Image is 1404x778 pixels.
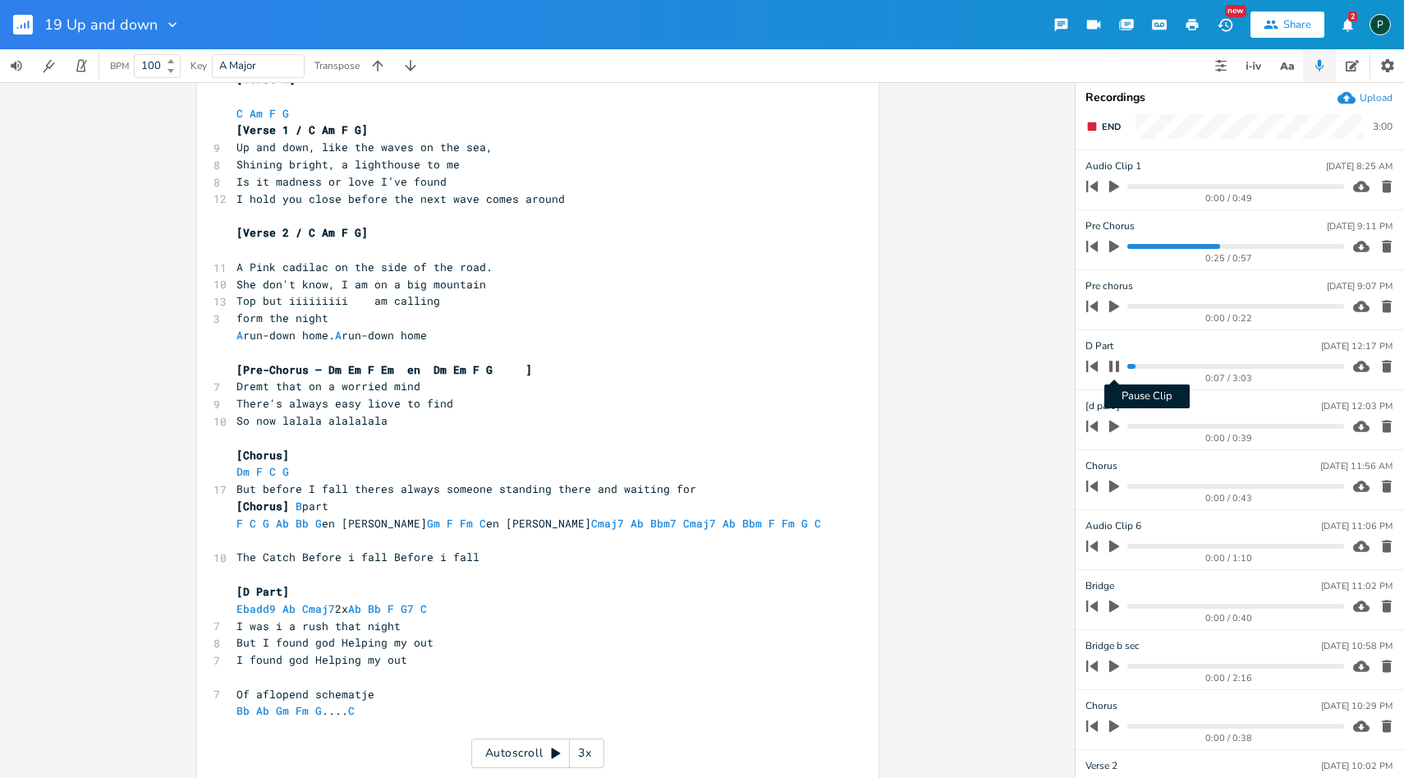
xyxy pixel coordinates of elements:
span: G7 [401,601,414,616]
span: Up and down, like the waves on the sea, [236,140,493,154]
div: Autoscroll [471,739,604,768]
span: Fm [296,703,309,718]
span: C [250,516,256,531]
span: A Pink cadilac on the side of the road. [236,260,493,274]
span: C [420,601,427,616]
div: 0:00 / 0:38 [1114,734,1344,743]
div: 0:00 / 1:10 [1114,554,1344,563]
button: Upload [1337,89,1393,107]
div: 0:25 / 0:57 [1114,254,1344,263]
span: 2x [236,601,434,616]
div: [DATE] 9:07 PM [1327,282,1393,291]
div: 0:00 / 0:40 [1114,614,1344,623]
span: Ab [723,516,736,531]
span: C [814,516,821,531]
span: I was i a rush that night [236,619,401,633]
span: There's always easy liove to find [236,396,453,411]
div: [DATE] 11:56 AM [1320,462,1393,471]
button: 2 [1331,10,1364,39]
span: [d part ] [1085,398,1120,414]
span: A [236,328,243,343]
span: Chorus [1085,698,1117,714]
span: G [315,516,322,531]
div: 0:00 / 2:16 [1114,674,1344,683]
span: run-down home. run-down home [236,328,427,343]
div: 3:00 [1373,122,1393,131]
span: Top but iiiiiiiii am calling [236,293,440,308]
span: F [447,516,453,531]
div: BPM [110,62,129,71]
span: Audio Clip 6 [1085,518,1141,534]
span: F [269,106,276,121]
span: F [256,464,263,479]
span: So now lalala alalalala [236,413,388,428]
span: Is it madness or love I’ve found [236,174,447,189]
span: Gm [427,516,440,531]
span: D Part [1085,338,1113,354]
span: Ab [348,601,361,616]
div: [DATE] 11:02 PM [1321,582,1393,591]
div: [DATE] 12:17 PM [1321,342,1393,351]
span: End [1102,121,1121,133]
span: But I found god Helping my out [236,635,434,650]
span: Shining bright, a lighthouse to me [236,157,460,172]
span: [D Part] [236,584,289,599]
div: [DATE] 12:03 PM [1321,402,1393,411]
span: G [282,464,289,479]
span: I found god Helping my out [236,652,407,667]
button: P [1370,6,1391,44]
div: Piepo [1370,14,1391,35]
div: 0:00 / 0:22 [1114,314,1344,323]
div: [DATE] 9:11 PM [1327,222,1393,231]
button: Share [1250,12,1324,38]
span: part [236,499,328,513]
span: Of aflopend schematje [236,687,374,702]
div: 0:07 / 3:03 [1114,374,1344,383]
span: Ebadd9 [236,601,276,616]
span: A [335,328,342,343]
span: C [236,106,243,121]
span: Verse 2 [1085,758,1117,774]
div: Share [1283,17,1311,32]
span: G [263,516,269,531]
span: Fm [460,516,473,531]
div: [DATE] 10:58 PM [1321,642,1393,651]
span: G [801,516,808,531]
span: Bbm [742,516,762,531]
span: Cmaj7 [302,601,335,616]
span: [Chorus] [236,499,289,513]
span: Bb [296,516,309,531]
span: Pre chorus [1085,279,1133,294]
span: 19 Up and down [44,17,158,32]
span: Fm [782,516,795,531]
button: Pause Clip [1103,353,1125,380]
span: [Pre-Chorus – Dm Em F Em en Dm Em F G ] [236,362,532,377]
span: Ab [256,703,269,718]
button: End [1079,113,1127,140]
div: 2 [1348,12,1357,21]
span: [Verse 2 / C Am F G] [236,225,368,240]
div: 0:00 / 0:43 [1114,494,1344,503]
span: Ab [276,516,289,531]
span: Ab [631,516,644,531]
span: Chorus [1085,458,1117,474]
span: A Major [219,58,256,73]
span: Dm [236,464,250,479]
span: Bridge b sec [1085,638,1140,654]
div: [DATE] 10:29 PM [1321,702,1393,711]
span: Bb [368,601,381,616]
div: 0:00 / 0:49 [1114,194,1344,203]
span: C [348,703,355,718]
div: Key [190,61,207,71]
button: New [1209,10,1241,39]
span: en [PERSON_NAME] en [PERSON_NAME] [236,516,828,548]
span: [Verse 1 / C Am F G] [236,122,368,137]
span: Dremt that on a worried mind [236,379,420,394]
span: Am [250,106,263,121]
div: [DATE] 10:02 PM [1321,762,1393,771]
span: Cmaj7 [683,516,716,531]
span: Gm [276,703,289,718]
div: Recordings [1085,92,1394,104]
span: .... [236,703,361,718]
div: 0:00 / 0:39 [1114,434,1344,443]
